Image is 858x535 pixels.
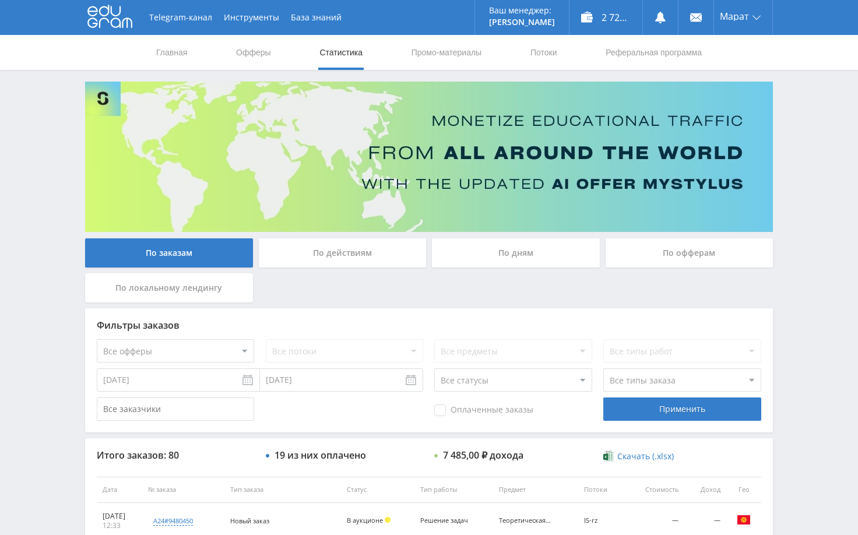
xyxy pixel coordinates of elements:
div: Фильтры заказов [97,320,761,330]
div: [DATE] [103,512,136,521]
a: Статистика [318,35,364,70]
th: Доход [684,477,726,503]
div: a24#9480450 [153,516,193,526]
th: Тип заказа [224,477,341,503]
span: В аукционе [347,516,383,525]
a: Реферальная программа [604,35,703,70]
a: Главная [155,35,188,70]
th: Статус [341,477,414,503]
th: Предмет [493,477,578,503]
div: 7 485,00 ₽ дохода [443,450,523,460]
div: Теоретическая механика [499,517,551,525]
img: kgz.png [737,513,751,527]
p: Ваш менеджер: [489,6,555,15]
a: Потоки [529,35,558,70]
input: Все заказчики [97,397,254,421]
span: Холд [385,517,391,523]
th: № заказа [142,477,224,503]
a: Скачать (.xlsx) [603,450,673,462]
span: Оплаченные заказы [434,404,533,416]
div: По заказам [85,238,253,267]
span: Марат [720,12,749,21]
div: По офферам [606,238,773,267]
span: Новый заказ [230,516,269,525]
div: Итого заказов: 80 [97,450,254,460]
th: Дата [97,477,142,503]
th: Потоки [578,477,625,503]
a: Промо-материалы [410,35,483,70]
div: 19 из них оплачено [275,450,366,460]
img: xlsx [603,450,613,462]
div: Решение задач [420,517,473,525]
span: Скачать (.xlsx) [617,452,674,461]
a: Офферы [235,35,272,70]
div: Применить [603,397,761,421]
p: [PERSON_NAME] [489,17,555,27]
th: Стоимость [625,477,684,503]
div: По дням [432,238,600,267]
th: Гео [726,477,761,503]
img: Banner [85,82,773,232]
div: По действиям [259,238,427,267]
th: Тип работы [414,477,493,503]
div: По локальному лендингу [85,273,253,302]
div: IS-rz [584,517,619,525]
div: 12:33 [103,521,136,530]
